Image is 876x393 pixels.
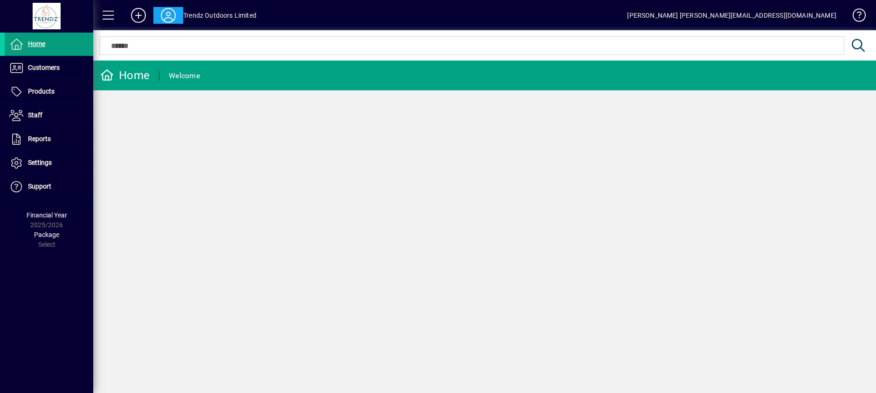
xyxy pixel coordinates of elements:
span: Home [28,40,45,47]
div: Trendz Outdoors Limited [183,8,256,23]
a: Knowledge Base [846,2,864,32]
span: Support [28,183,51,190]
span: Reports [28,135,51,142]
span: Financial Year [27,211,67,219]
a: Reports [5,128,93,151]
a: Customers [5,56,93,80]
a: Settings [5,151,93,175]
button: Profile [153,7,183,24]
a: Support [5,175,93,198]
div: [PERSON_NAME] [PERSON_NAME][EMAIL_ADDRESS][DOMAIN_NAME] [627,8,836,23]
span: Products [28,88,55,95]
span: Package [34,231,59,238]
a: Products [5,80,93,103]
span: Settings [28,159,52,166]
span: Customers [28,64,60,71]
div: Home [100,68,150,83]
span: Staff [28,111,42,119]
a: Staff [5,104,93,127]
button: Add [124,7,153,24]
